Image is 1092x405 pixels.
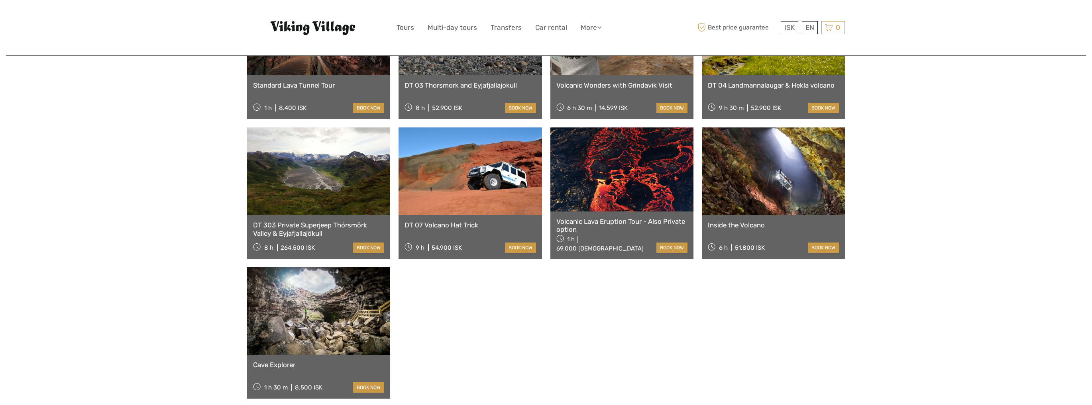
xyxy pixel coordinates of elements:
a: DT 303 Private Superjeep Thórsmörk Valley & Eyjafjallajökull [253,221,384,237]
a: book now [353,243,384,253]
span: 1 h [264,104,272,112]
div: 69.000 [DEMOGRAPHIC_DATA] [556,245,644,252]
a: book now [505,103,536,113]
div: 8.500 ISK [295,384,322,391]
a: Cave Explorer [253,361,384,369]
a: DT 07 Volcano Hat Trick [405,221,536,229]
a: book now [353,382,384,393]
span: 1 h [567,236,575,243]
a: book now [656,103,687,113]
span: 8 h [264,244,273,251]
a: book now [808,103,839,113]
a: book now [505,243,536,253]
span: ISK [784,23,795,31]
a: Standard Lava Tunnel Tour [253,81,384,89]
a: DT 04 Landmannalaugar & Hekla volcano [708,81,839,89]
a: Car rental [535,22,567,33]
div: 264.500 ISK [281,244,315,251]
span: 8 h [416,104,425,112]
div: 51.800 ISK [735,244,765,251]
a: Volcanic Wonders with Grindavik Visit [556,81,687,89]
a: Multi-day tours [428,22,477,33]
a: Volcanic Lava Eruption Tour - Also Private option [556,217,687,234]
a: book now [353,103,384,113]
a: book now [656,243,687,253]
a: More [581,22,601,33]
div: EN [802,21,818,34]
a: book now [808,243,839,253]
div: 14.599 ISK [599,104,628,112]
span: 1 h 30 m [264,384,288,391]
span: 6 h [719,244,728,251]
span: Best price guarantee [695,21,779,34]
span: 9 h 30 m [719,104,744,112]
span: 0 [835,23,841,31]
span: 9 h [416,244,424,251]
div: 52.900 ISK [751,104,781,112]
div: 8.400 ISK [279,104,306,112]
div: 52.900 ISK [432,104,462,112]
a: Tours [397,22,414,33]
a: DT 03 Thorsmork and Eyjafjallajokull [405,81,536,89]
a: Inside the Volcano [708,221,839,229]
img: Viking Village - Hótel Víking [270,20,357,35]
span: 6 h 30 m [567,104,592,112]
div: 54.900 ISK [432,244,462,251]
a: Transfers [491,22,522,33]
